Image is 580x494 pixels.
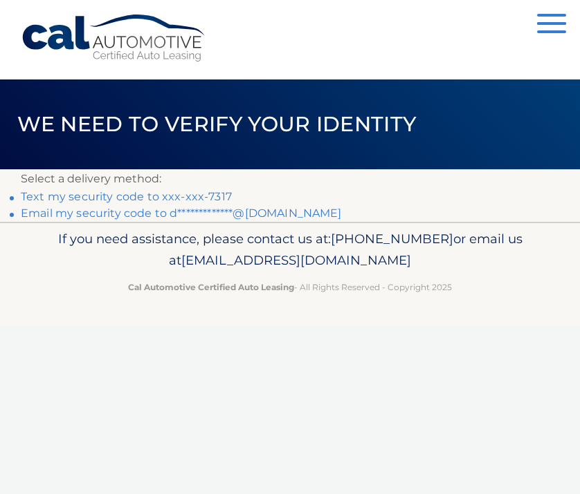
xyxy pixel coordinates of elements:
[21,280,559,294] p: - All Rights Reserved - Copyright 2025
[21,14,208,63] a: Cal Automotive
[21,190,232,203] a: Text my security code to xxx-xxx-7317
[17,111,417,137] span: We need to verify your identity
[128,282,294,292] strong: Cal Automotive Certified Auto Leasing
[537,14,566,37] button: Menu
[21,228,559,272] p: If you need assistance, please contact us at: or email us at
[21,169,559,189] p: Select a delivery method:
[181,252,411,268] span: [EMAIL_ADDRESS][DOMAIN_NAME]
[331,231,453,247] span: [PHONE_NUMBER]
